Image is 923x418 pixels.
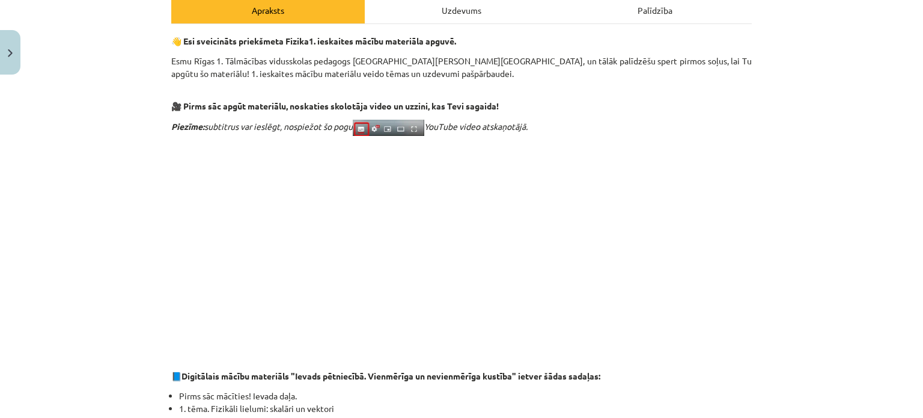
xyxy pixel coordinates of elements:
[171,55,752,93] p: Esmu Rīgas 1. Tālmācības vidusskolas pedagogs [GEOGRAPHIC_DATA][PERSON_NAME][GEOGRAPHIC_DATA], un...
[171,121,528,132] em: subtitrus var ieslēgt, nospiežot šo pogu YouTube video atskaņotājā.
[171,35,309,46] strong: 👋 Esi sveicināts priekšmeta Fizika
[171,370,752,383] p: 📘
[179,402,752,415] li: 1. tēma. Fizikāli lielumi: skalāri un vektori
[181,370,600,381] strong: Digitālais mācību materiāls "Ievads pētniecībā. Vienmērīga un nevienmērīga kustība" ietver šādas ...
[179,390,752,402] li: Pirms sāc mācīties! Ievada daļa.
[8,49,13,57] img: icon-close-lesson-0947bae3869378f0d4975bcd49f059093ad1ed9edebbc8119c70593378902aed.svg
[171,100,499,111] strong: 🎥 Pirms sāc apgūt materiālu, noskaties skolotāja video un uzzini, kas Tevi sagaida!
[171,121,204,132] strong: Piezīme:
[309,35,456,46] strong: 1. ieskaites mācību materiāla apguvē.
